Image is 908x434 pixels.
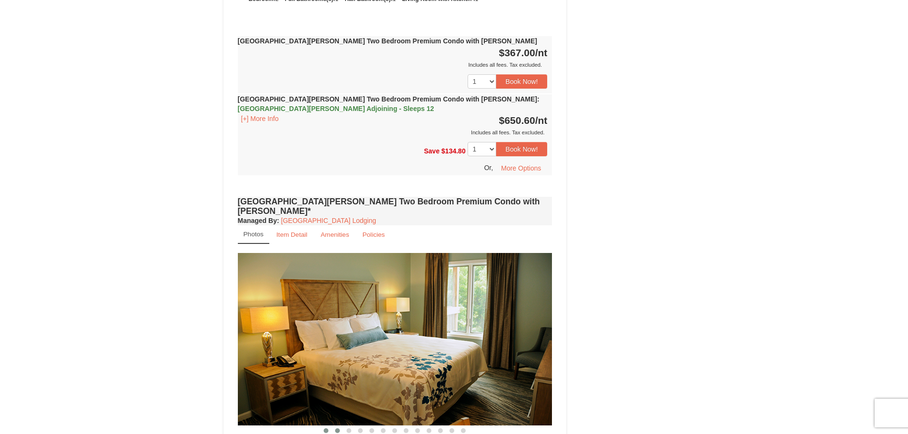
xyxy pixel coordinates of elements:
span: /nt [535,115,548,126]
small: Item Detail [276,231,307,238]
span: [GEOGRAPHIC_DATA][PERSON_NAME] Adjoining - Sleeps 12 [238,105,434,112]
small: Amenities [321,231,349,238]
img: 18876286-177-ea6bac13.jpg [238,253,552,425]
a: Policies [356,225,391,244]
a: [GEOGRAPHIC_DATA] Lodging [281,217,376,224]
strong: : [238,217,279,224]
span: Managed By [238,217,277,224]
span: : [537,95,540,103]
button: More Options [495,161,547,175]
button: Book Now! [496,142,548,156]
span: Or, [484,164,493,172]
button: Book Now! [496,74,548,89]
strong: [GEOGRAPHIC_DATA][PERSON_NAME] Two Bedroom Premium Condo with [PERSON_NAME] [238,95,540,112]
div: Includes all fees. Tax excluded. [238,128,548,137]
strong: $367.00 [499,47,548,58]
a: Photos [238,225,269,244]
span: $650.60 [499,115,535,126]
a: Amenities [315,225,356,244]
button: [+] More Info [238,113,282,124]
strong: [GEOGRAPHIC_DATA][PERSON_NAME] Two Bedroom Premium Condo with [PERSON_NAME] [238,37,537,45]
small: Photos [244,231,264,238]
h4: [GEOGRAPHIC_DATA][PERSON_NAME] Two Bedroom Premium Condo with [PERSON_NAME]* [238,197,552,216]
div: Includes all fees. Tax excluded. [238,60,548,70]
span: $134.80 [441,147,466,155]
span: Save [424,147,439,155]
span: /nt [535,47,548,58]
a: Item Detail [270,225,314,244]
small: Policies [362,231,385,238]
